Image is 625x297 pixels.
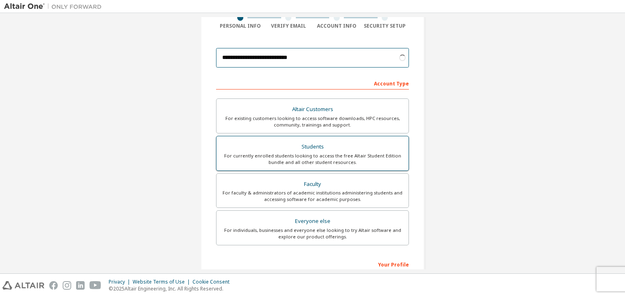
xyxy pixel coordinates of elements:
div: Website Terms of Use [133,279,192,285]
img: altair_logo.svg [2,281,44,290]
img: linkedin.svg [76,281,85,290]
div: For faculty & administrators of academic institutions administering students and accessing softwa... [221,190,404,203]
div: Your Profile [216,258,409,271]
div: For individuals, businesses and everyone else looking to try Altair software and explore our prod... [221,227,404,240]
div: Personal Info [216,23,264,29]
div: Students [221,141,404,153]
div: Account Type [216,76,409,90]
div: Verify Email [264,23,313,29]
div: Cookie Consent [192,279,234,285]
img: facebook.svg [49,281,58,290]
div: Faculty [221,179,404,190]
img: instagram.svg [63,281,71,290]
p: © 2025 Altair Engineering, Inc. All Rights Reserved. [109,285,234,292]
div: For currently enrolled students looking to access the free Altair Student Edition bundle and all ... [221,153,404,166]
div: Privacy [109,279,133,285]
div: Altair Customers [221,104,404,115]
img: youtube.svg [90,281,101,290]
div: Security Setup [361,23,409,29]
div: Everyone else [221,216,404,227]
div: Account Info [312,23,361,29]
img: Altair One [4,2,106,11]
div: For existing customers looking to access software downloads, HPC resources, community, trainings ... [221,115,404,128]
